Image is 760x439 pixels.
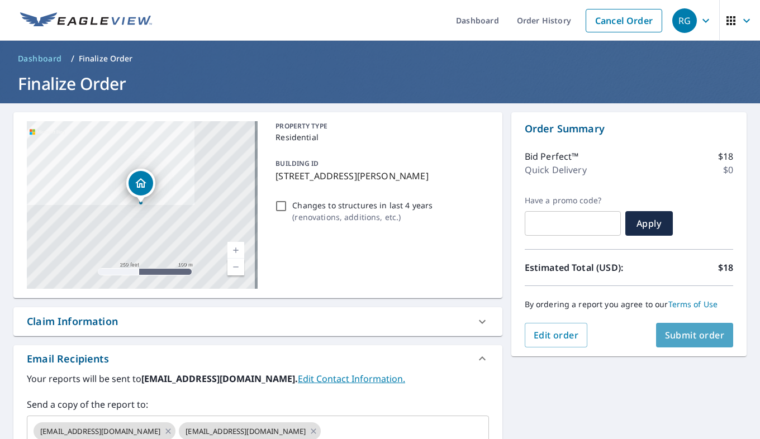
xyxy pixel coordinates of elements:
[525,150,579,163] p: Bid Perfect™
[723,163,733,176] p: $0
[27,314,118,329] div: Claim Information
[718,261,733,274] p: $18
[227,259,244,275] a: Current Level 17, Zoom Out
[227,242,244,259] a: Current Level 17, Zoom In
[27,372,489,385] label: Your reports will be sent to
[718,150,733,163] p: $18
[525,163,587,176] p: Quick Delivery
[525,323,588,347] button: Edit order
[525,299,733,309] p: By ordering a report you agree to our
[179,426,312,437] span: [EMAIL_ADDRESS][DOMAIN_NAME]
[292,211,433,223] p: ( renovations, additions, etc. )
[13,50,747,68] nav: breadcrumb
[34,426,167,437] span: [EMAIL_ADDRESS][DOMAIN_NAME]
[525,121,733,136] p: Order Summary
[71,52,74,65] li: /
[665,329,725,341] span: Submit order
[27,351,109,366] div: Email Recipients
[13,72,747,95] h1: Finalize Order
[275,159,319,168] p: BUILDING ID
[275,131,484,143] p: Residential
[634,217,664,230] span: Apply
[13,345,502,372] div: Email Recipients
[292,199,433,211] p: Changes to structures in last 4 years
[18,53,62,64] span: Dashboard
[275,169,484,183] p: [STREET_ADDRESS][PERSON_NAME]
[141,373,298,385] b: [EMAIL_ADDRESS][DOMAIN_NAME].
[656,323,734,347] button: Submit order
[525,195,621,206] label: Have a promo code?
[79,53,133,64] p: Finalize Order
[525,261,629,274] p: Estimated Total (USD):
[13,307,502,336] div: Claim Information
[298,373,405,385] a: EditContactInfo
[534,329,579,341] span: Edit order
[20,12,152,29] img: EV Logo
[275,121,484,131] p: PROPERTY TYPE
[672,8,697,33] div: RG
[586,9,662,32] a: Cancel Order
[668,299,718,309] a: Terms of Use
[27,398,489,411] label: Send a copy of the report to:
[625,211,673,236] button: Apply
[13,50,66,68] a: Dashboard
[126,169,155,203] div: Dropped pin, building 1, Residential property, 2408 NW Everglades Blvd Stuart, FL 34994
